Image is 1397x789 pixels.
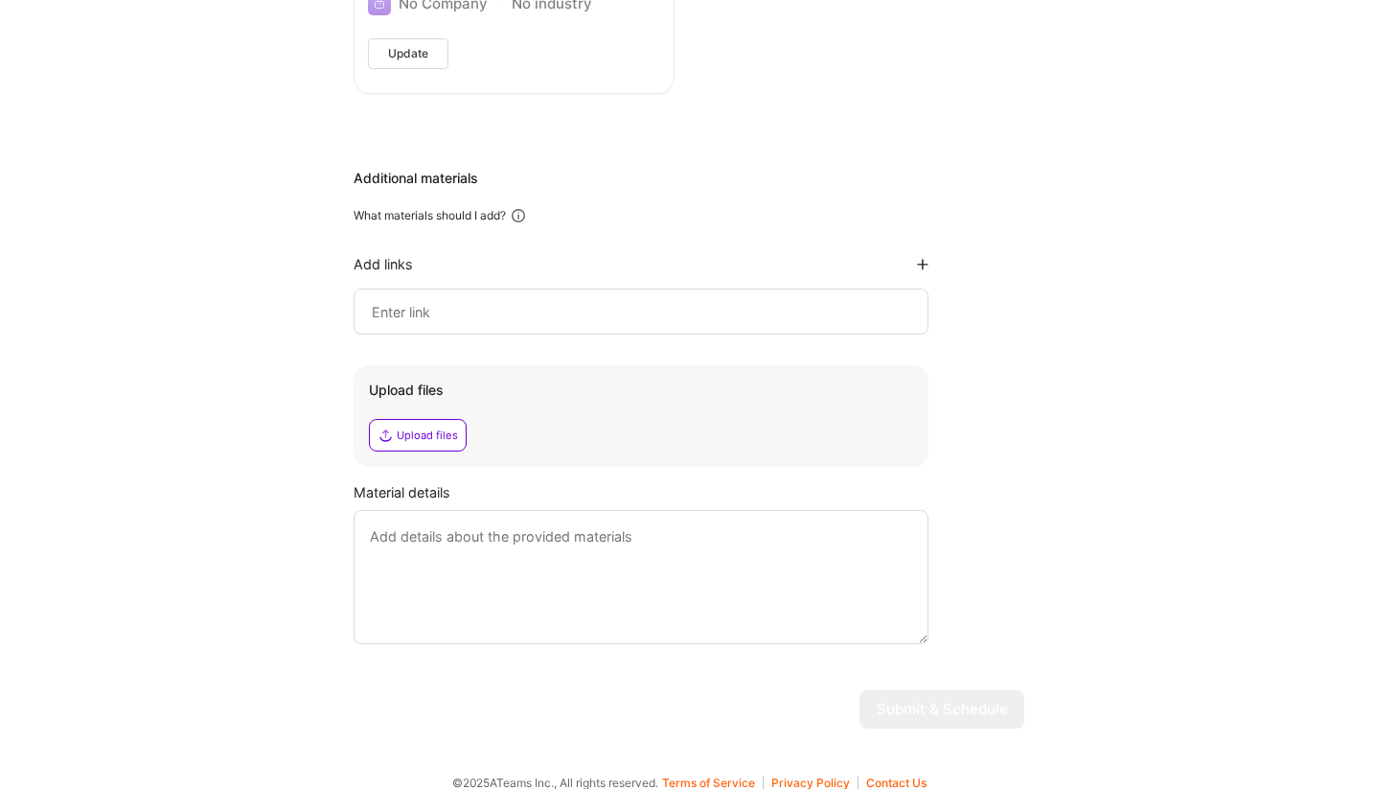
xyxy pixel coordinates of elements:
button: Submit & Schedule [859,690,1024,729]
button: Contact Us [866,777,927,789]
i: icon Upload2 [378,428,393,443]
div: Upload files [369,381,913,400]
input: Enter link [370,300,912,323]
button: Privacy Policy [771,777,859,789]
button: Update [368,38,448,69]
div: Material details [354,482,1024,502]
i: icon PlusBlackFlat [917,259,928,270]
i: icon Info [510,207,527,224]
span: Update [388,45,428,62]
div: Add links [354,255,413,273]
div: Additional materials [354,169,1024,188]
div: Upload files [397,428,458,443]
div: What materials should I add? [354,208,506,223]
button: Terms of Service [662,777,764,789]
